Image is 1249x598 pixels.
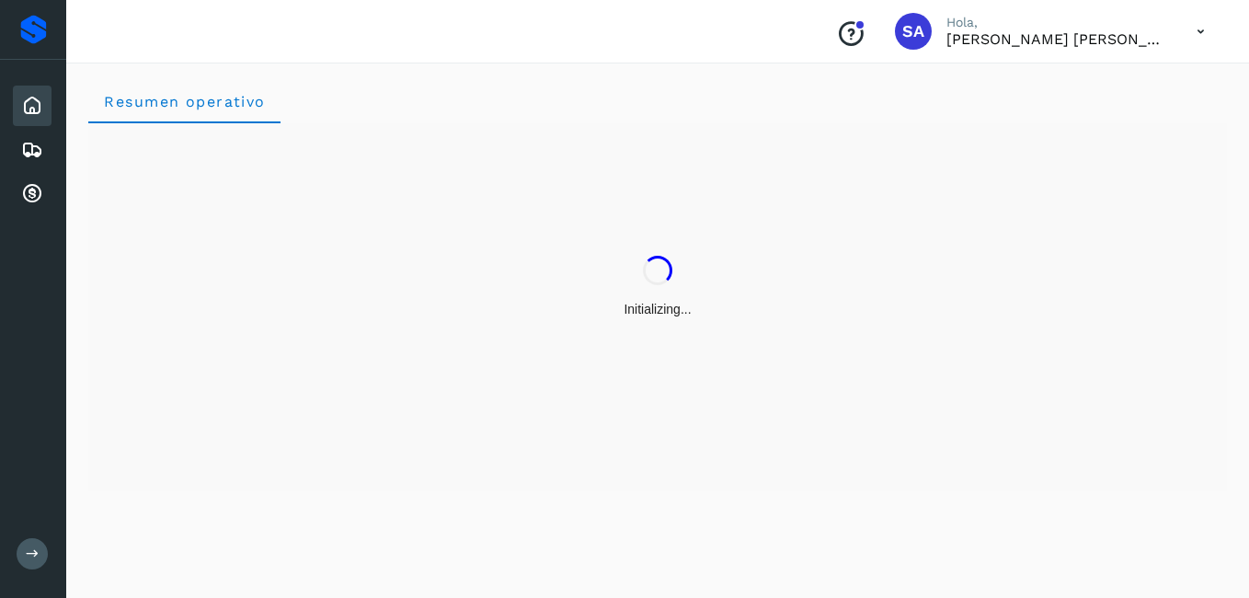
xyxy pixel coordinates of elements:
div: Embarques [13,130,52,170]
p: Hola, [946,15,1167,30]
span: Resumen operativo [103,93,266,110]
div: Cuentas por cobrar [13,174,52,214]
div: Inicio [13,86,52,126]
p: Saul Armando Palacios Martinez [946,30,1167,48]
